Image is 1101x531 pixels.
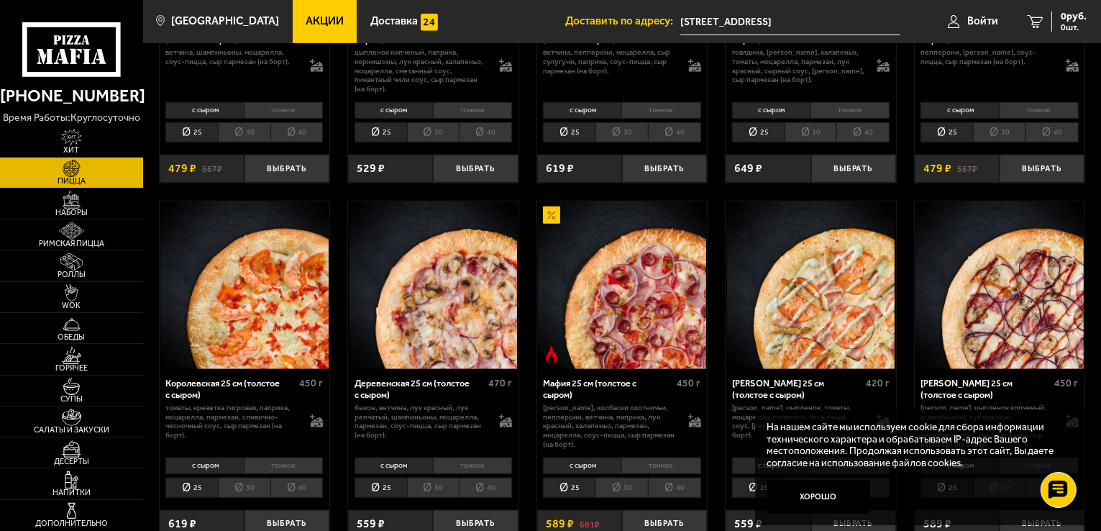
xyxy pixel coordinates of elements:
[357,163,385,174] span: 529 ₽
[920,378,1051,400] div: [PERSON_NAME] 25 см (толстое с сыром)
[543,206,560,224] img: Акционный
[732,48,865,85] p: говядина, [PERSON_NAME], халапеньо, томаты, моцарелла, пармезан, лук красный, сырный соус, [PERSO...
[1000,102,1079,119] li: тонкое
[732,404,865,440] p: [PERSON_NAME], цыпленок, томаты, моцарелла, сливочно-чесночный соус, [PERSON_NAME], сыр пармезан ...
[732,122,785,142] li: 25
[299,377,323,389] span: 450 г
[546,518,574,530] span: 589 ₽
[595,122,648,142] li: 30
[727,201,895,370] img: Чикен Ранч 25 см (толстое с сыром)
[543,122,595,142] li: 25
[421,14,438,31] img: 15daf4d41897b9f0e9f617042186c801.svg
[370,16,418,27] span: Доставка
[355,458,433,474] li: с сыром
[168,163,196,174] span: 479 ₽
[1055,377,1079,389] span: 450 г
[923,163,951,174] span: 479 ₽
[726,201,896,370] a: Чикен Ранч 25 см (толстое с сыром)
[732,458,810,474] li: с сыром
[811,155,896,183] button: Выбрать
[160,201,330,370] a: Королевская 25 см (толстое с сыром)
[767,421,1065,468] p: На нашем сайте мы используем cookie для сбора информации технического характера и обрабатываем IP...
[677,377,701,389] span: 450 г
[595,478,648,498] li: 30
[1025,122,1079,142] li: 40
[1061,12,1087,22] span: 0 руб.
[732,102,810,119] li: с сыром
[543,346,560,363] img: Острое блюдо
[355,122,407,142] li: 25
[543,48,676,76] p: ветчина, пепперони, моцарелла, сыр сулугуни, паприка, соус-пицца, сыр пармезан (на борт).
[622,155,707,183] button: Выбрать
[923,518,951,530] span: 589 ₽
[459,478,512,498] li: 40
[732,478,785,498] li: 25
[543,404,676,450] p: [PERSON_NAME], колбаски охотничьи, пепперони, ветчина, паприка, лук красный, халапеньо, пармезан,...
[355,102,433,119] li: с сыром
[920,102,999,119] li: с сыром
[357,518,385,530] span: 559 ₽
[218,122,270,142] li: 30
[543,478,595,498] li: 25
[160,201,329,370] img: Королевская 25 см (толстое с сыром)
[648,478,701,498] li: 40
[306,16,344,27] span: Акции
[433,102,512,119] li: тонкое
[165,478,218,498] li: 25
[1061,23,1087,32] span: 0 шт.
[810,102,890,119] li: тонкое
[350,201,518,370] img: Деревенская 25 см (толстое с сыром)
[543,378,673,400] div: Мафия 25 см (толстое с сыром)
[270,478,324,498] li: 40
[459,122,512,142] li: 40
[920,48,1054,67] p: пепперони, [PERSON_NAME], соус-пицца, сыр пармезан (на борт).
[915,201,1085,370] a: Чикен Барбекю 25 см (толстое с сыром)
[218,478,270,498] li: 30
[537,201,708,370] a: АкционныйОстрое блюдоМафия 25 см (толстое с сыром)
[165,404,298,440] p: томаты, креветка тигровая, паприка, моцарелла, пармезан, сливочно-чесночный соус, сыр пармезан (н...
[621,458,700,474] li: тонкое
[165,378,296,400] div: Королевская 25 см (толстое с сыром)
[244,458,323,474] li: тонкое
[866,377,890,389] span: 420 г
[957,163,977,174] s: 567 ₽
[767,480,870,514] button: Хорошо
[785,122,837,142] li: 30
[407,122,460,142] li: 30
[488,377,512,389] span: 470 г
[165,458,244,474] li: с сыром
[565,16,680,27] span: Доставить по адресу:
[168,518,196,530] span: 619 ₽
[680,9,900,35] input: Ваш адрес доставки
[543,102,621,119] li: с сыром
[433,458,512,474] li: тонкое
[732,378,862,400] div: [PERSON_NAME] 25 см (толстое с сыром)
[920,122,973,142] li: 25
[580,518,600,530] s: 681 ₽
[355,48,488,94] p: цыпленок копченый, паприка, корнишоны, лук красный, халапеньо, моцарелла, сметанный соус, пикантн...
[836,122,890,142] li: 40
[171,16,279,27] span: [GEOGRAPHIC_DATA]
[348,201,518,370] a: Деревенская 25 см (толстое с сыром)
[915,201,1084,370] img: Чикен Барбекю 25 см (толстое с сыром)
[355,378,485,400] div: Деревенская 25 см (толстое с сыром)
[165,48,298,67] p: ветчина, шампиньоны, моцарелла, соус-пицца, сыр пармезан (на борт).
[165,102,244,119] li: с сыром
[967,16,998,27] span: Войти
[165,122,218,142] li: 25
[621,102,700,119] li: тонкое
[543,458,621,474] li: с сыром
[648,122,701,142] li: 40
[407,478,460,498] li: 30
[680,9,900,35] span: Санкт-Петербург, улица Пионерстроя, 10
[355,478,407,498] li: 25
[538,201,706,370] img: Мафия 25 см (толстое с сыром)
[245,155,329,183] button: Выбрать
[734,518,762,530] span: 559 ₽
[1000,155,1084,183] button: Выбрать
[433,155,518,183] button: Выбрать
[202,163,222,174] s: 567 ₽
[355,404,488,440] p: бекон, ветчина, лук красный, лук репчатый, шампиньоны, моцарелла, пармезан, соус-пицца, сыр парме...
[546,163,574,174] span: 619 ₽
[920,404,1054,450] p: [PERSON_NAME], цыпленок копченый, шампиньоны, лук красный, моцарелла, пармезан, сливочно-чесночны...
